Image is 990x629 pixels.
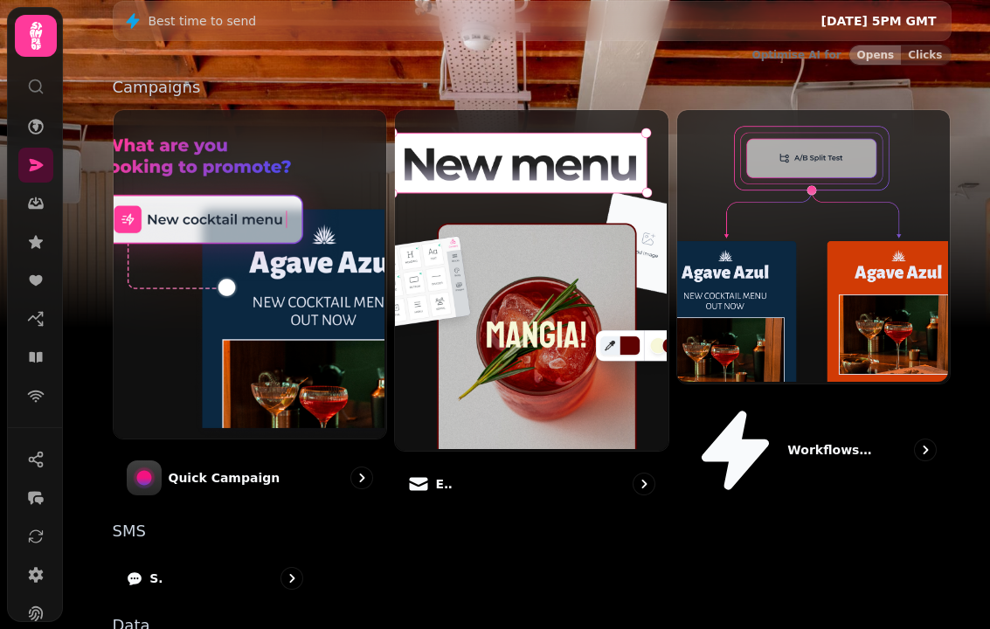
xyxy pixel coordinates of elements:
[908,50,942,60] span: Clicks
[113,553,317,604] a: SMS
[821,14,937,28] span: [DATE] 5PM GMT
[149,570,163,587] p: SMS
[901,45,950,65] button: Clicks
[436,475,453,493] p: Email
[113,109,388,509] a: Quick CampaignQuick Campaign
[635,475,653,493] svg: go to
[283,570,301,587] svg: go to
[149,12,257,30] p: Best time to send
[393,108,667,449] img: Email
[752,48,841,62] p: Optimise AI for
[676,109,952,509] a: Workflows (coming soon)Workflows (coming soon)
[857,50,895,60] span: Opens
[113,523,952,539] p: SMS
[849,45,902,65] button: Opens
[394,109,669,509] a: EmailEmail
[917,441,934,459] svg: go to
[787,441,875,459] p: Workflows (coming soon)
[169,469,280,487] p: Quick Campaign
[353,469,370,487] svg: go to
[112,108,385,437] img: Quick Campaign
[113,79,952,95] p: Campaigns
[675,108,949,382] img: Workflows (coming soon)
